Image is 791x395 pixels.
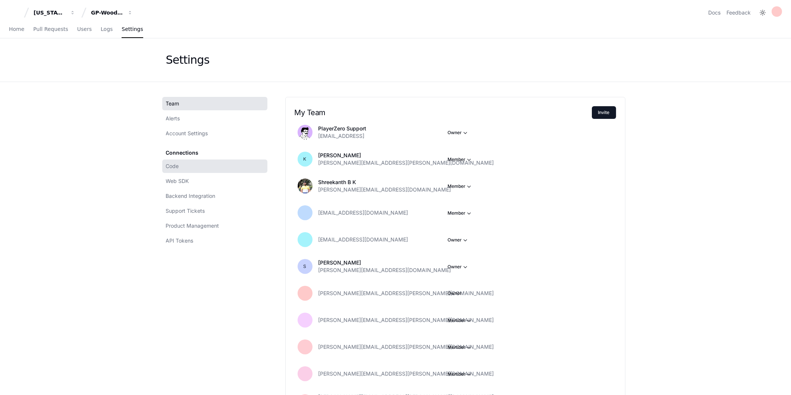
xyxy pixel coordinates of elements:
[318,186,451,193] span: [PERSON_NAME][EMAIL_ADDRESS][DOMAIN_NAME]
[304,156,307,162] h1: K
[9,27,24,31] span: Home
[31,6,78,19] button: [US_STATE] Pacific
[318,343,494,351] span: [PERSON_NAME][EMAIL_ADDRESS][PERSON_NAME][DOMAIN_NAME]
[448,156,473,163] button: Member
[91,9,123,16] div: GP-WoodOps
[33,21,68,38] a: Pull Requests
[162,204,267,218] a: Support Tickets
[166,207,205,215] span: Support Tickets
[318,159,494,167] span: [PERSON_NAME][EMAIL_ADDRESS][PERSON_NAME][DOMAIN_NAME]
[448,129,470,136] button: Owner
[448,263,470,271] button: Owner
[166,130,208,137] span: Account Settings
[318,178,451,186] p: Shreekanth B K
[592,106,616,119] button: Invite
[162,97,267,110] a: Team
[33,27,68,31] span: Pull Requests
[726,9,751,16] button: Feedback
[304,263,307,269] h1: S
[318,259,451,266] p: [PERSON_NAME]
[298,125,313,140] img: avatar
[9,21,24,38] a: Home
[318,236,408,243] span: [EMAIL_ADDRESS][DOMAIN_NAME]
[295,108,592,117] h2: My Team
[318,370,494,377] span: [PERSON_NAME][EMAIL_ADDRESS][PERSON_NAME][DOMAIN_NAME]
[88,6,136,19] button: GP-WoodOps
[166,222,219,230] span: Product Management
[448,183,473,190] button: Member
[318,290,494,297] span: [PERSON_NAME][EMAIL_ADDRESS][PERSON_NAME][DOMAIN_NAME]
[448,209,473,217] button: Member
[318,152,494,159] p: [PERSON_NAME]
[162,219,267,233] a: Product Management
[166,177,189,185] span: Web SDK
[708,9,721,16] a: Docs
[162,174,267,188] a: Web SDK
[162,189,267,203] a: Backend Integration
[166,162,179,170] span: Code
[101,27,113,31] span: Logs
[448,344,473,351] button: Member
[448,317,473,324] button: Member
[298,178,313,193] img: avatar
[162,234,267,247] a: API Tokens
[318,266,451,274] span: [PERSON_NAME][EMAIL_ADDRESS][DOMAIN_NAME]
[101,21,113,38] a: Logs
[77,21,92,38] a: Users
[162,159,267,173] a: Code
[77,27,92,31] span: Users
[166,192,216,200] span: Backend Integration
[166,115,180,122] span: Alerts
[166,53,210,67] div: Settings
[34,9,66,16] div: [US_STATE] Pacific
[166,100,179,107] span: Team
[318,209,408,217] span: [EMAIL_ADDRESS][DOMAIN_NAME]
[448,236,470,244] button: Owner
[162,112,267,125] a: Alerts
[318,132,365,140] span: [EMAIL_ADDRESS]
[448,370,473,378] button: Member
[318,125,367,132] p: PlayerZero Support
[122,27,143,31] span: Settings
[166,237,194,244] span: API Tokens
[122,21,143,38] a: Settings
[318,316,494,324] span: [PERSON_NAME][EMAIL_ADDRESS][PERSON_NAME][DOMAIN_NAME]
[162,127,267,140] a: Account Settings
[448,290,462,296] span: Owner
